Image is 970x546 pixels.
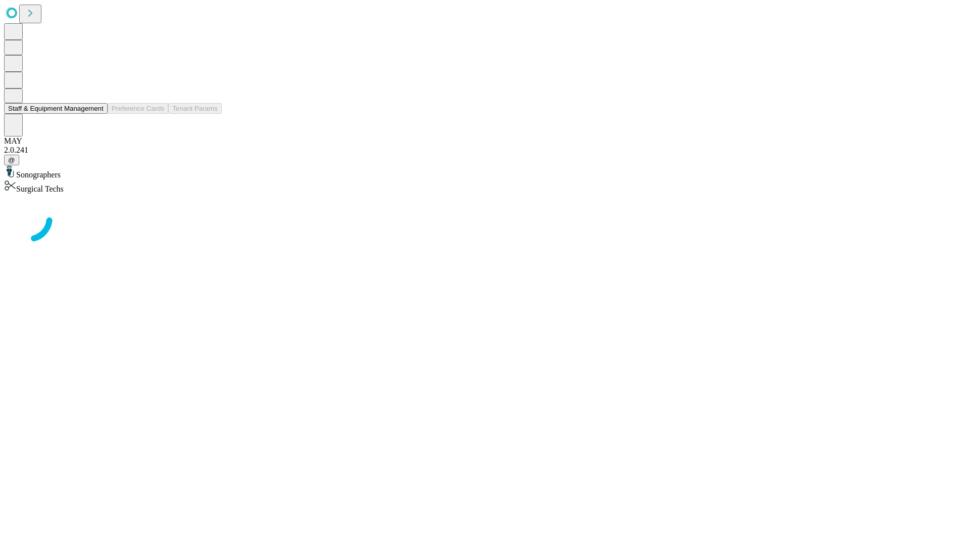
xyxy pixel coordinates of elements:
[8,156,15,164] span: @
[4,179,966,194] div: Surgical Techs
[4,136,966,146] div: MAY
[4,146,966,155] div: 2.0.241
[168,103,222,114] button: Tenant Params
[4,155,19,165] button: @
[4,103,108,114] button: Staff & Equipment Management
[4,165,966,179] div: Sonographers
[108,103,168,114] button: Preference Cards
